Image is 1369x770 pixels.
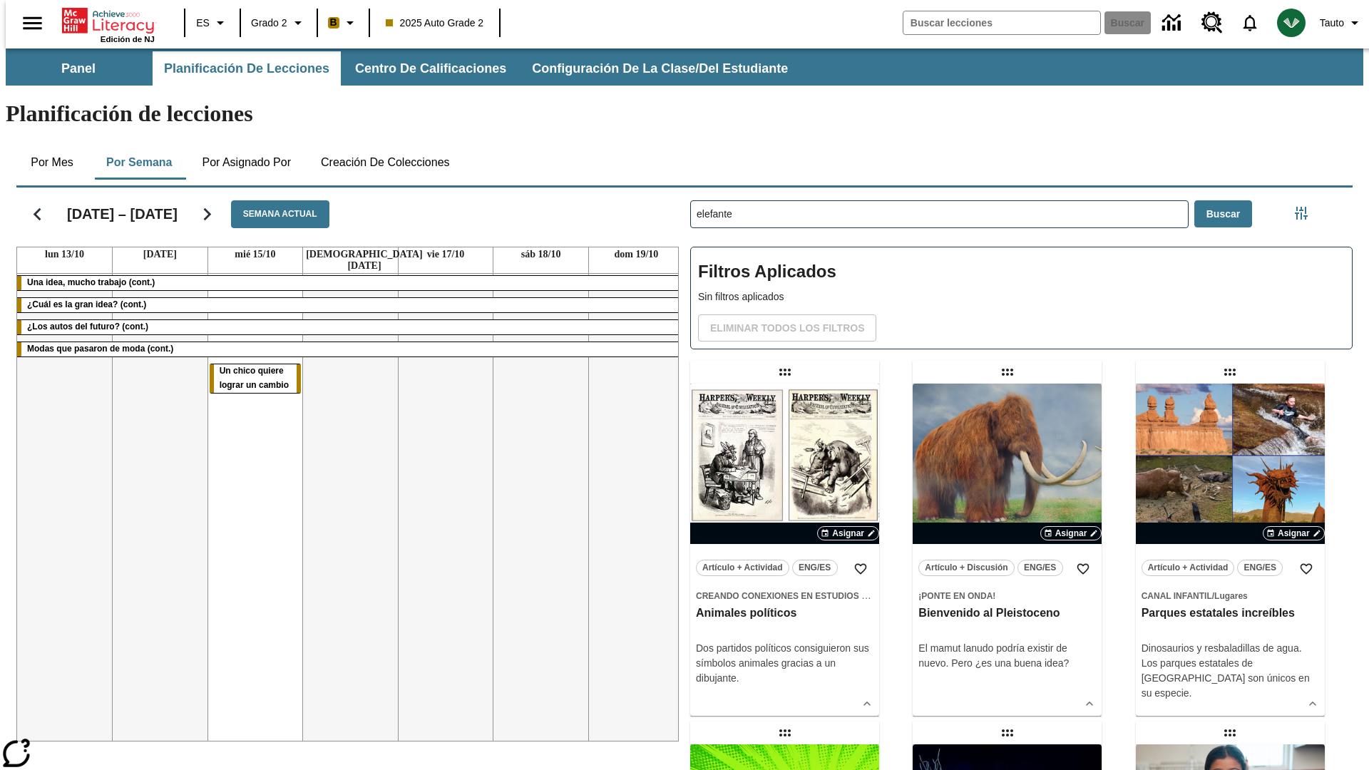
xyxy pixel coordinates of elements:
[1293,556,1319,582] button: Añadir a mis Favoritas
[189,196,225,232] button: Seguir
[1212,591,1214,601] span: /
[190,145,302,180] button: Por asignado por
[322,10,364,36] button: Boost El color de la clase es anaranjado claro. Cambiar el color de la clase.
[1314,10,1369,36] button: Perfil/Configuración
[245,10,312,36] button: Grado: Grado 2, Elige un grado
[164,61,329,77] span: Planificación de lecciones
[355,61,506,77] span: Centro de calificaciones
[62,5,155,43] div: Portada
[424,247,468,262] a: 17 de octubre de 2025
[330,14,337,31] span: B
[1302,693,1323,714] button: Ver más
[696,606,873,621] h3: Animales políticos
[1142,560,1235,576] button: Artículo + Actividad
[1024,560,1056,575] span: ENG/ES
[518,247,564,262] a: 18 de octubre de 2025
[918,606,1096,621] h3: Bienvenido al Pleistoceno
[696,588,873,603] span: Tema: Creando conexiones en Estudios Sociales/Historia de Estados Unidos I
[817,526,879,540] button: Asignar Elegir fechas
[1079,693,1100,714] button: Ver más
[913,384,1102,716] div: lesson details
[918,588,1096,603] span: Tema: ¡Ponte en onda!/null
[1231,4,1268,41] a: Notificaciones
[918,560,1014,576] button: Artículo + Discusión
[220,366,289,390] span: Un chico quiere lograr un cambio
[17,320,684,334] div: ¿Los autos del futuro? (cont.)
[1148,560,1229,575] span: Artículo + Actividad
[101,35,155,43] span: Edición de NJ
[774,361,796,384] div: Lección arrastrable: Animales políticos
[6,48,1363,86] div: Subbarra de navegación
[918,591,995,601] span: ¡Ponte en onda!
[232,247,278,262] a: 15 de octubre de 2025
[17,298,684,312] div: ¿Cuál es la gran idea? (cont.)
[1237,560,1283,576] button: ENG/ES
[1017,560,1063,576] button: ENG/ES
[386,16,484,31] span: 2025 Auto Grade 2
[153,51,341,86] button: Planificación de lecciones
[1219,361,1241,384] div: Lección arrastrable: Parques estatales increíbles
[17,342,684,356] div: Modas que pasaron de moda (cont.)
[67,205,178,222] h2: [DATE] – [DATE]
[27,344,173,354] span: Modas que pasaron de moda (cont.)
[27,277,155,287] span: Una idea, mucho trabajo (cont.)
[856,693,878,714] button: Ver más
[774,722,796,744] div: Lección arrastrable: Ecohéroes de cuatro patas
[532,61,788,77] span: Configuración de la clase/del estudiante
[1040,526,1102,540] button: Asignar Elegir fechas
[1055,527,1087,540] span: Asignar
[918,641,1096,671] div: El mamut lanudo podría existir de nuevo. Pero ¿es una buena idea?
[903,11,1100,34] input: Buscar campo
[309,145,461,180] button: Creación de colecciones
[799,560,831,575] span: ENG/ES
[344,51,518,86] button: Centro de calificaciones
[1142,591,1212,601] span: Canal Infantil
[210,364,302,393] div: Un chico quiere lograr un cambio
[11,2,53,44] button: Abrir el menú lateral
[6,51,801,86] div: Subbarra de navegación
[27,322,148,332] span: ¿Los autos del futuro? (cont.)
[27,299,146,309] span: ¿Cuál es la gran idea? (cont.)
[1287,199,1316,227] button: Menú lateral de filtros
[1263,526,1325,540] button: Asignar Elegir fechas
[996,361,1019,384] div: Lección arrastrable: Bienvenido al Pleistoceno
[1277,9,1306,37] img: avatar image
[702,560,783,575] span: Artículo + Actividad
[1244,560,1276,575] span: ENG/ES
[42,247,87,262] a: 13 de octubre de 2025
[1142,641,1319,701] div: Dinosaurios y resbaladillas de agua. Los parques estatales de [GEOGRAPHIC_DATA] son únicos en su ...
[925,560,1007,575] span: Artículo + Discusión
[698,289,1345,304] p: Sin filtros aplicados
[19,196,56,232] button: Regresar
[251,16,287,31] span: Grado 2
[792,560,838,576] button: ENG/ES
[61,61,96,77] span: Panel
[996,722,1019,744] div: Lección arrastrable: Pregúntale a la científica: Extraños animales marinos
[7,51,150,86] button: Panel
[848,556,873,582] button: Añadir a mis Favoritas
[140,247,180,262] a: 14 de octubre de 2025
[231,200,329,228] button: Semana actual
[1214,591,1248,601] span: Lugares
[16,145,88,180] button: Por mes
[1268,4,1314,41] button: Escoja un nuevo avatar
[17,276,684,290] div: Una idea, mucho trabajo (cont.)
[95,145,183,180] button: Por semana
[691,201,1188,227] input: Buscar lecciones
[690,247,1353,349] div: Filtros Aplicados
[1142,588,1319,603] span: Tema: Canal Infantil/Lugares
[1142,606,1319,621] h3: Parques estatales increíbles
[690,384,879,716] div: lesson details
[303,247,426,273] a: 16 de octubre de 2025
[62,6,155,35] a: Portada
[1320,16,1344,31] span: Tauto
[190,10,235,36] button: Lenguaje: ES, Selecciona un idioma
[698,255,1345,289] h2: Filtros Aplicados
[612,247,662,262] a: 19 de octubre de 2025
[1154,4,1193,43] a: Centro de información
[521,51,799,86] button: Configuración de la clase/del estudiante
[696,641,873,686] div: Dos partidos políticos consiguieron sus símbolos animales gracias a un dibujante.
[196,16,210,31] span: ES
[1136,384,1325,716] div: lesson details
[696,591,905,601] span: Creando conexiones en Estudios Sociales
